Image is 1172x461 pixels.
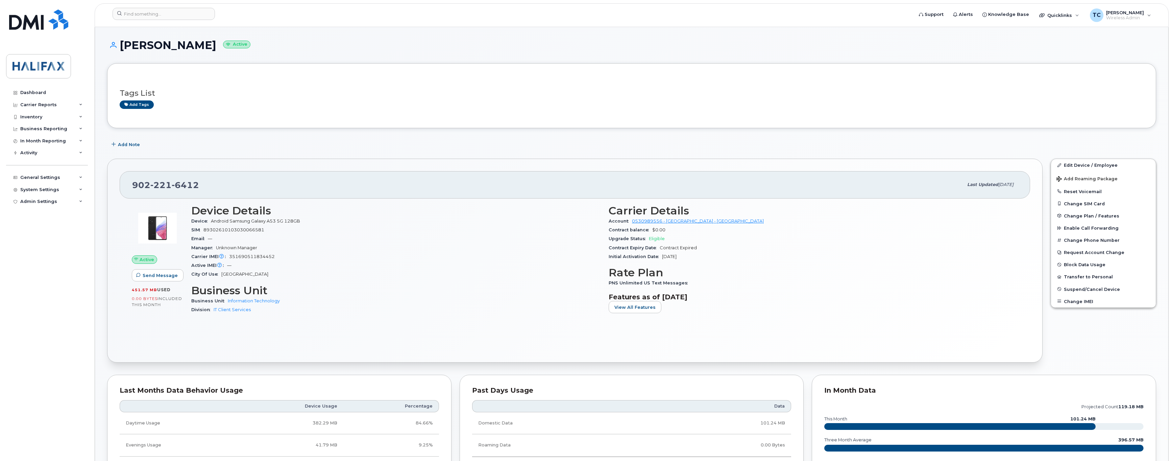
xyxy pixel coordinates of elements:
span: 89302610103030066581 [203,227,264,232]
button: Change Phone Number [1051,234,1156,246]
text: projected count [1081,404,1144,409]
td: 41.79 MB [237,434,343,456]
td: Roaming Data [472,434,649,456]
span: Suspend/Cancel Device [1064,286,1120,292]
h3: Business Unit [191,284,601,297]
h3: Carrier Details [609,205,1018,217]
span: Unknown Manager [216,245,257,250]
span: included this month [132,296,182,307]
span: 6412 [172,180,199,190]
a: Add tags [120,100,154,109]
span: Division [191,307,214,312]
span: Business Unit [191,298,228,303]
span: Eligible [649,236,665,241]
span: Change Plan / Features [1064,213,1119,218]
button: Enable Call Forwarding [1051,222,1156,234]
h3: Tags List [120,89,1144,97]
img: image20231002-3703462-kjv75p.jpeg [137,208,178,249]
span: Active IMEI [191,263,227,268]
span: Contract Expired [660,245,697,250]
button: Transfer to Personal [1051,271,1156,283]
span: — [227,263,231,268]
span: SIM [191,227,203,232]
iframe: Messenger Launcher [1143,432,1167,456]
th: Percentage [343,400,439,412]
span: City Of Use [191,272,221,277]
button: Change IMEI [1051,295,1156,307]
a: IT Client Services [214,307,251,312]
span: Send Message [143,272,178,279]
span: 0.00 Bytes [132,296,157,301]
span: Contract balance [609,227,652,232]
td: 84.66% [343,412,439,434]
span: 902 [132,180,199,190]
span: 351690511834452 [229,254,275,259]
text: three month average [824,437,872,442]
button: Add Roaming Package [1051,171,1156,185]
h3: Device Details [191,205,601,217]
span: [GEOGRAPHIC_DATA] [221,272,268,277]
small: Active [223,41,250,48]
span: PNS Unlimited US Text Messages [609,280,691,285]
span: [DATE] [998,182,1014,187]
span: Add Roaming Package [1056,176,1118,183]
span: Contract Expiry Date [609,245,660,250]
span: Email [191,236,208,241]
div: Past Days Usage [472,387,791,394]
span: Manager [191,245,216,250]
span: $0.00 [652,227,665,232]
span: 451.57 MB [132,287,157,292]
td: Daytime Usage [120,412,237,434]
a: Edit Device / Employee [1051,159,1156,171]
span: Upgrade Status [609,236,649,241]
h3: Features as of [DATE] [609,293,1018,301]
span: Device [191,218,211,224]
span: Android Samsung Galaxy A53 5G 128GB [211,218,300,224]
td: 101.24 MB [649,412,791,434]
td: 9.25% [343,434,439,456]
button: Request Account Change [1051,246,1156,258]
span: Last updated [967,182,998,187]
tspan: 119.18 MB [1118,404,1144,409]
button: Block Data Usage [1051,258,1156,271]
span: Initial Activation Date [609,254,662,259]
button: Change Plan / Features [1051,210,1156,222]
text: this month [824,416,847,421]
a: Information Technology [228,298,280,303]
td: Evenings Usage [120,434,237,456]
span: Active [140,256,154,263]
td: 382.29 MB [237,412,343,434]
span: View All Features [614,304,656,310]
td: 0.00 Bytes [649,434,791,456]
span: [DATE] [662,254,677,259]
h3: Rate Plan [609,267,1018,279]
div: Last Months Data Behavior Usage [120,387,439,394]
text: 396.57 MB [1118,437,1144,442]
span: Account [609,218,632,224]
button: Add Note [107,138,146,151]
span: used [157,287,171,292]
a: 0530989556 - [GEOGRAPHIC_DATA] - [GEOGRAPHIC_DATA] [632,218,764,224]
button: Change SIM Card [1051,198,1156,210]
div: In Month Data [824,387,1144,394]
span: Enable Call Forwarding [1064,226,1119,231]
span: 221 [150,180,172,190]
th: Data [649,400,791,412]
button: Send Message [132,269,184,281]
tr: Weekdays from 6:00pm to 8:00am [120,434,439,456]
button: Reset Voicemail [1051,185,1156,198]
text: 101.24 MB [1070,416,1096,421]
th: Device Usage [237,400,343,412]
button: Suspend/Cancel Device [1051,283,1156,295]
h1: [PERSON_NAME] [107,39,1156,51]
span: Add Note [118,141,140,148]
td: Domestic Data [472,412,649,434]
span: — [208,236,212,241]
button: View All Features [609,301,661,313]
span: Carrier IMEI [191,254,229,259]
